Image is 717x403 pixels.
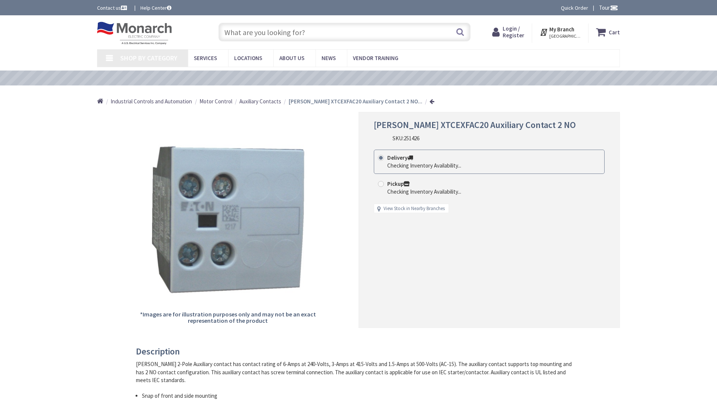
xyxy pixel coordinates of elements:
[136,347,575,356] h3: Description
[139,128,317,305] img: Eaton XTCEXFAC20 Auxiliary Contact 2 NO
[199,97,232,105] a: Motor Control
[194,54,217,62] span: Services
[392,134,419,142] div: SKU:
[140,4,171,12] a: Help Center
[239,98,281,105] span: Auxiliary Contacts
[540,25,581,39] div: My Branch [GEOGRAPHIC_DATA], [GEOGRAPHIC_DATA]
[387,188,461,196] div: Checking Inventory Availability...
[492,25,524,39] a: Login / Register
[111,97,192,105] a: Industrial Controls and Automation
[97,22,172,45] img: Monarch Electric Company
[387,162,461,169] div: Checking Inventory Availability...
[609,25,620,39] strong: Cart
[279,54,304,62] span: About Us
[97,4,128,12] a: Contact us
[549,33,581,39] span: [GEOGRAPHIC_DATA], [GEOGRAPHIC_DATA]
[136,360,575,384] div: [PERSON_NAME] 2-Pole Auxiliary contact has contact rating of 6-Amps at 240-Volts, 3-Amps at 415-V...
[503,25,524,39] span: Login / Register
[288,74,418,82] a: VIEW OUR VIDEO TRAINING LIBRARY
[561,4,588,12] a: Quick Order
[387,154,413,161] strong: Delivery
[596,25,620,39] a: Cart
[234,54,262,62] span: Locations
[404,135,419,142] span: 251426
[387,180,410,187] strong: Pickup
[139,311,317,324] h5: *Images are for illustration purposes only and may not be an exact representation of the product
[111,98,192,105] span: Industrial Controls and Automation
[239,97,281,105] a: Auxiliary Contacts
[218,23,471,41] input: What are you looking for?
[289,98,422,105] strong: [PERSON_NAME] XTCEXFAC20 Auxiliary Contact 2 NO...
[374,119,576,131] span: [PERSON_NAME] XTCEXFAC20 Auxiliary Contact 2 NO
[599,4,618,11] span: Tour
[120,54,177,62] span: Shop By Category
[142,392,575,400] li: Snap of front and side mounting
[199,98,232,105] span: Motor Control
[549,26,574,33] strong: My Branch
[384,205,445,212] a: View Stock in Nearby Branches
[322,54,336,62] span: News
[353,54,398,62] span: Vendor Training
